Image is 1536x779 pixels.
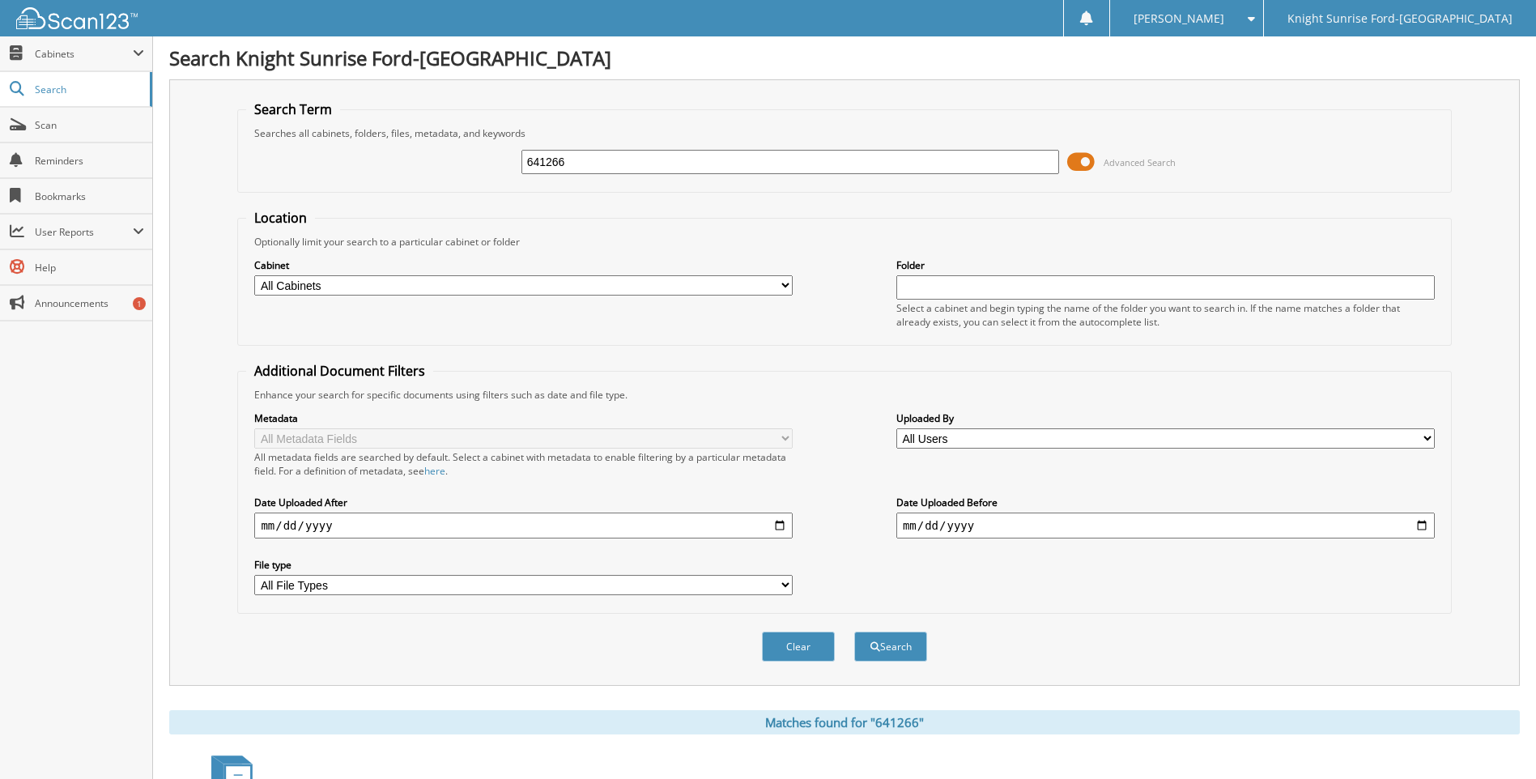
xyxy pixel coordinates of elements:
[896,301,1435,329] div: Select a cabinet and begin typing the name of the folder you want to search in. If the name match...
[896,258,1435,272] label: Folder
[169,45,1520,71] h1: Search Knight Sunrise Ford-[GEOGRAPHIC_DATA]
[424,464,445,478] a: here
[133,297,146,310] div: 1
[762,632,835,662] button: Clear
[246,235,1442,249] div: Optionally limit your search to a particular cabinet or folder
[254,258,793,272] label: Cabinet
[246,388,1442,402] div: Enhance your search for specific documents using filters such as date and file type.
[896,411,1435,425] label: Uploaded By
[35,47,133,61] span: Cabinets
[35,261,144,275] span: Help
[35,118,144,132] span: Scan
[854,632,927,662] button: Search
[254,496,793,509] label: Date Uploaded After
[246,126,1442,140] div: Searches all cabinets, folders, files, metadata, and keywords
[896,496,1435,509] label: Date Uploaded Before
[246,362,433,380] legend: Additional Document Filters
[254,450,793,478] div: All metadata fields are searched by default. Select a cabinet with metadata to enable filtering b...
[35,189,144,203] span: Bookmarks
[35,225,133,239] span: User Reports
[1104,156,1176,168] span: Advanced Search
[35,83,142,96] span: Search
[246,100,340,118] legend: Search Term
[896,513,1435,538] input: end
[1287,14,1513,23] span: Knight Sunrise Ford-[GEOGRAPHIC_DATA]
[35,296,144,310] span: Announcements
[169,710,1520,734] div: Matches found for "641266"
[254,513,793,538] input: start
[1134,14,1224,23] span: [PERSON_NAME]
[254,558,793,572] label: File type
[16,7,138,29] img: scan123-logo-white.svg
[254,411,793,425] label: Metadata
[35,154,144,168] span: Reminders
[246,209,315,227] legend: Location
